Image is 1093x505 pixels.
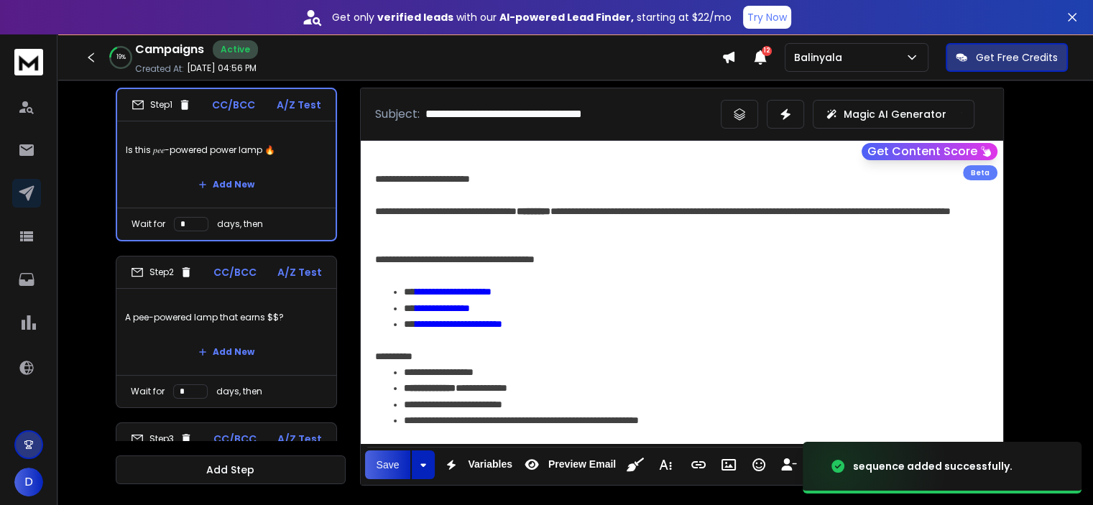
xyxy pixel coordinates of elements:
[135,41,204,58] h1: Campaigns
[41,8,64,31] img: Profile image for Box
[131,266,193,279] div: Step 2
[14,468,43,496] button: D
[149,161,265,175] div: {{First Name | there}}
[775,450,803,479] button: Insert Unsubscribe Link
[762,46,772,56] span: 12
[217,218,263,230] p: days, then
[11,185,276,246] div: Dan says…
[137,152,277,184] div: {{First Name | there}}
[213,40,258,59] div: Active
[365,450,411,479] button: Save
[844,107,946,121] p: Magic AI Generator
[132,330,156,355] button: Scroll to bottom
[11,133,276,152] div: [DATE]
[853,459,1013,473] div: sequence added successfully.
[465,458,515,471] span: Variables
[745,450,773,479] button: Emoticons
[135,63,184,75] p: Created At:
[963,165,997,180] div: Beta
[12,364,275,389] textarea: Message…
[63,287,264,315] div: Can you check My one box balinyala workspace once please
[68,394,80,406] button: Upload attachment
[52,185,276,245] div: I tired this but for some reason it is not taking the first name and going into there
[976,50,1058,65] p: Get Free Credits
[11,279,276,335] div: Dan says…
[171,254,265,269] div: how can I fix this ?
[11,355,236,414] div: Hey [PERSON_NAME], sure let me check your campaign to understand this better and get back to you.
[132,98,191,111] div: Step 1
[813,100,974,129] button: Magic AI Generator
[23,71,103,83] a: Book a call here
[132,218,165,230] p: Wait for
[187,338,266,366] button: Add New
[277,265,322,279] p: A/Z Test
[277,432,322,446] p: A/Z Test
[212,98,255,112] p: CC/BCC
[52,279,276,324] div: Can you check My one box balinyala workspace once please
[11,355,276,426] div: Lakshita says…
[216,386,262,397] p: days, then
[160,246,277,277] div: how can I fix this ?
[743,6,791,29] button: Try Now
[187,170,266,199] button: Add New
[499,10,634,24] strong: AI-powered Lead Finder,
[45,394,57,406] button: Gif picker
[794,50,848,65] p: Balinyala
[9,6,37,33] button: go back
[715,450,742,479] button: Insert Image (Ctrl+P)
[14,49,43,75] img: logo
[116,53,126,62] p: 19 %
[622,450,649,479] button: Clean HTML
[22,394,34,406] button: Emoji picker
[438,450,515,479] button: Variables
[126,130,327,170] p: Is this 𝑝𝑒𝑒-powered power lamp 🔥
[277,98,321,112] p: A/Z Test
[545,458,619,471] span: Preview Email
[131,386,165,397] p: Wait for
[747,10,787,24] p: Try Now
[251,6,278,33] button: Home
[116,256,337,408] li: Step2CC/BCCA/Z TestA pee-powered lamp that earns $$?Add NewWait fordays, then
[332,10,732,24] p: Get only with our starting at $22/mo
[187,62,257,74] p: [DATE] 04:56 PM
[213,265,257,279] p: CC/BCC
[518,450,619,479] button: Preview Email
[213,432,257,446] p: CC/BCC
[862,143,997,160] button: Get Content Score
[63,194,264,236] div: I tired this but for some reason it is not taking the first name and going into there
[116,455,346,484] button: Add Step
[652,450,679,479] button: More Text
[125,297,328,338] p: A pee-powered lamp that earns $$?
[246,389,269,412] button: Send a message…
[685,450,712,479] button: Insert Link (Ctrl+K)
[375,106,420,123] p: Subject:
[11,152,276,185] div: Dan says…
[70,14,91,24] h1: Box
[946,43,1068,72] button: Get Free Credits
[377,10,453,24] strong: verified leads
[131,432,193,445] div: Step 3
[11,246,276,279] div: Dan says…
[116,88,337,241] li: Step1CC/BCCA/Z TestIs this 𝑝𝑒𝑒-powered power lamp 🔥Add NewWait fordays, then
